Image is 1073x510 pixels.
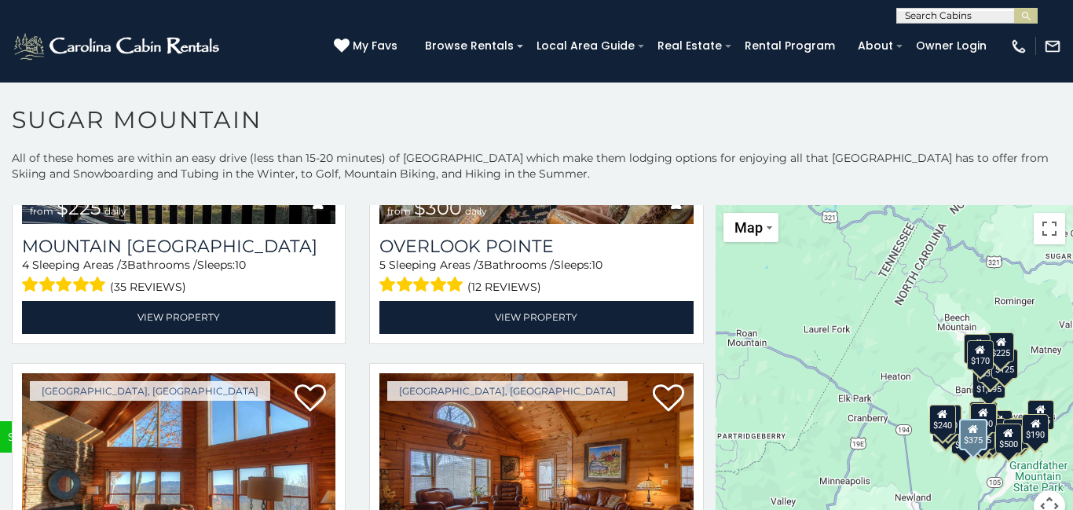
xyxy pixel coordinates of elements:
[965,334,991,364] div: $240
[1044,38,1061,55] img: mail-regular-white.png
[988,332,1015,362] div: $225
[1003,419,1030,449] div: $195
[966,420,993,450] div: $155
[959,418,987,449] div: $375
[379,257,693,297] div: Sleeping Areas / Bathrooms / Sleeps:
[379,301,693,333] a: View Property
[967,339,994,369] div: $170
[467,277,541,297] span: (12 reviews)
[478,258,484,272] span: 3
[379,258,386,272] span: 5
[951,424,978,453] div: $650
[104,205,126,217] span: daily
[991,349,1018,379] div: $125
[908,34,994,58] a: Owner Login
[1010,38,1027,55] img: phone-regular-white.png
[387,381,628,401] a: [GEOGRAPHIC_DATA], [GEOGRAPHIC_DATA]
[22,301,335,333] a: View Property
[723,213,778,242] button: Change map style
[653,383,684,416] a: Add to favorites
[972,369,1005,398] div: $1,095
[970,402,997,432] div: $300
[30,381,270,401] a: [GEOGRAPHIC_DATA], [GEOGRAPHIC_DATA]
[387,205,411,217] span: from
[995,424,1022,453] div: $500
[57,196,101,219] span: $225
[933,412,960,442] div: $355
[22,258,29,272] span: 4
[1027,400,1054,430] div: $155
[529,34,643,58] a: Local Area Guide
[465,205,487,217] span: daily
[737,34,843,58] a: Rental Program
[929,404,956,434] div: $240
[986,410,1013,440] div: $200
[30,205,53,217] span: from
[379,236,693,257] a: Overlook Pointe
[976,421,1002,451] div: $350
[850,34,901,58] a: About
[1034,213,1065,244] button: Toggle fullscreen view
[295,383,326,416] a: Add to favorites
[22,257,335,297] div: Sleeping Areas / Bathrooms / Sleeps:
[591,258,602,272] span: 10
[417,34,522,58] a: Browse Rentals
[110,277,186,297] span: (35 reviews)
[650,34,730,58] a: Real Estate
[977,352,1004,382] div: $350
[12,31,224,62] img: White-1-2.png
[121,258,127,272] span: 3
[353,38,397,54] span: My Favs
[414,196,462,219] span: $300
[734,219,763,236] span: Map
[969,402,996,431] div: $190
[334,38,401,55] a: My Favs
[1023,413,1049,443] div: $190
[235,258,246,272] span: 10
[22,236,335,257] a: Mountain [GEOGRAPHIC_DATA]
[22,236,335,257] h3: Mountain Skye Lodge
